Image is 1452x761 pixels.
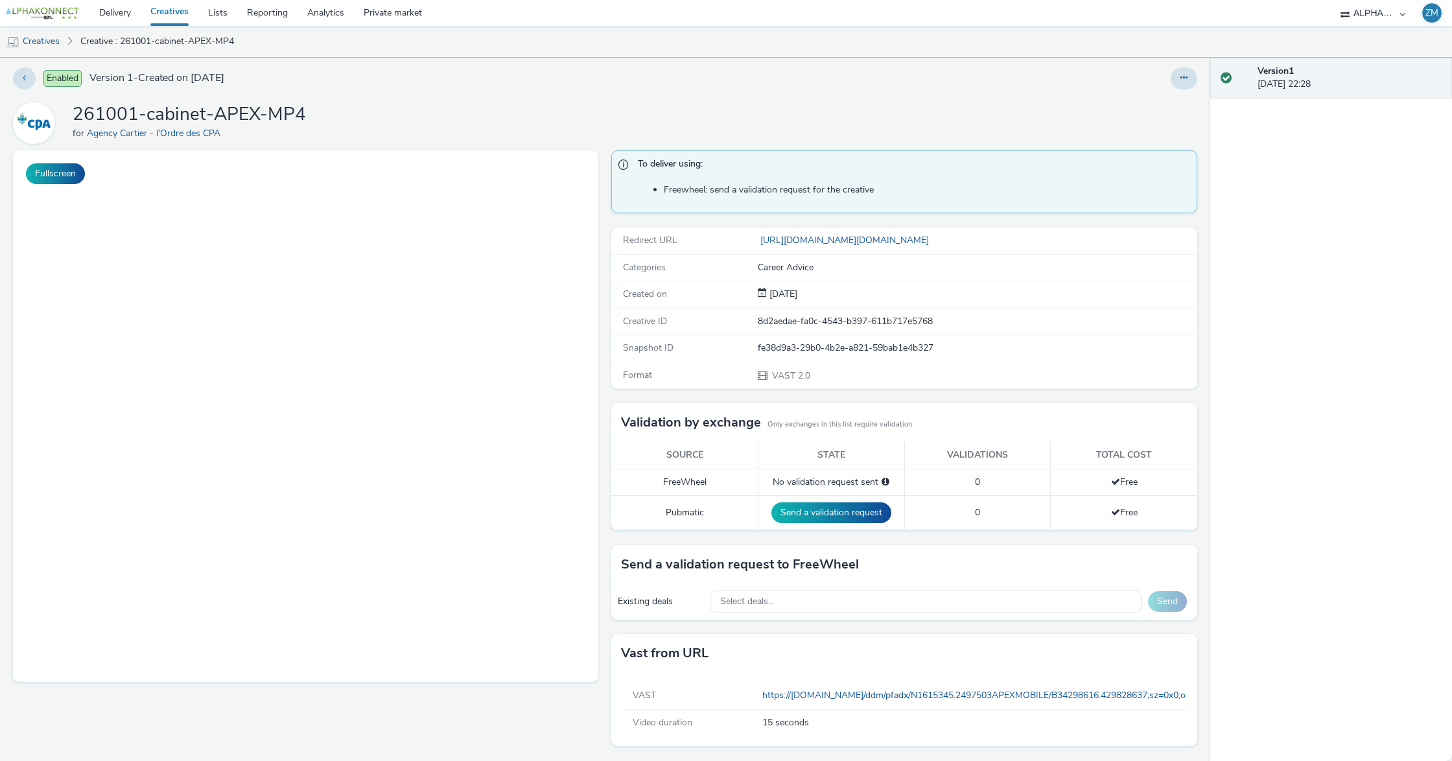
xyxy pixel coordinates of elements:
[621,555,859,574] h3: Send a validation request to FreeWheel
[758,261,1196,274] div: Career Advice
[623,288,667,300] span: Created on
[1258,65,1442,91] div: [DATE] 22:28
[767,288,797,301] div: Creation 26 September 2025, 22:28
[767,288,797,300] span: [DATE]
[3,5,81,21] img: undefined Logo
[758,315,1196,328] div: 8d2aedae-fa0c-4543-b397-611b717e5768
[623,315,667,327] span: Creative ID
[73,127,87,139] span: for
[975,476,980,488] span: 0
[611,469,758,495] td: FreeWheel
[621,644,708,663] h3: Vast from URL
[758,442,904,469] th: State
[13,117,60,129] a: Agency Cartier - l'Ordre des CPA
[623,234,677,246] span: Redirect URL
[1111,506,1138,519] span: Free
[623,261,666,274] span: Categories
[664,183,1189,196] li: Freewheel: send a validation request for the creative
[26,163,85,184] button: Fullscreen
[87,127,226,139] a: Agency Cartier - l'Ordre des CPA
[1148,591,1187,612] button: Send
[73,102,306,127] h1: 261001-cabinet-APEX-MP4
[633,689,656,701] span: VAST
[623,369,652,381] span: Format
[621,413,761,432] h3: Validation by exchange
[15,104,53,142] img: Agency Cartier - l'Ordre des CPA
[758,234,934,246] a: [URL][DOMAIN_NAME][DOMAIN_NAME]
[1051,442,1197,469] th: Total cost
[904,442,1051,469] th: Validations
[611,496,758,530] td: Pubmatic
[633,716,692,729] span: Video duration
[767,419,912,430] small: Only exchanges in this list require validation
[882,476,889,489] div: Please select a deal below and click on Send to send a validation request to FreeWheel.
[720,596,774,607] span: Select deals...
[1111,476,1138,488] span: Free
[6,36,19,49] img: mobile
[618,595,703,608] div: Existing deals
[762,716,1182,729] span: 15 seconds
[771,502,891,523] button: Send a validation request
[74,26,240,57] a: Creative : 261001-cabinet-APEX-MP4
[758,342,1196,355] div: fe38d9a3-29b0-4b2e-a821-59bab1e4b327
[1258,65,1294,77] strong: Version 1
[43,70,82,87] span: Enabled
[13,150,598,682] iframe: To enrich screen reader interactions, please activate Accessibility in Grammarly extension settings
[1425,3,1438,23] div: ZM
[611,442,758,469] th: Source
[765,476,898,489] div: No validation request sent
[638,158,1183,174] span: To deliver using:
[771,369,810,382] span: VAST 2.0
[89,71,224,86] span: Version 1 - Created on [DATE]
[975,506,980,519] span: 0
[623,342,673,354] span: Snapshot ID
